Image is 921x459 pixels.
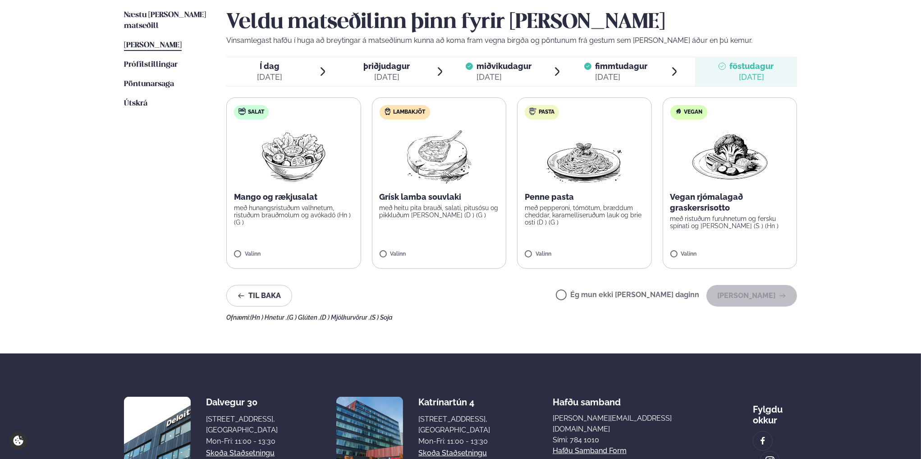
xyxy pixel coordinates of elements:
[206,414,278,436] div: [STREET_ADDRESS], [GEOGRAPHIC_DATA]
[124,60,178,70] a: Prófílstillingar
[370,314,393,321] span: (S ) Soja
[539,109,554,116] span: Pasta
[595,72,647,83] div: [DATE]
[553,445,627,456] a: Hafðu samband form
[399,127,479,184] img: Lamb-Meat.png
[394,109,426,116] span: Lambakjöt
[553,413,691,435] a: [PERSON_NAME][EMAIL_ADDRESS][DOMAIN_NAME]
[418,414,490,436] div: [STREET_ADDRESS], [GEOGRAPHIC_DATA]
[418,448,487,459] a: Skoða staðsetningu
[477,72,532,83] div: [DATE]
[525,192,644,202] p: Penne pasta
[477,61,532,71] span: miðvikudagur
[553,435,691,445] p: Sími: 784 1010
[380,204,499,219] p: með heitu pita brauði, salati, pitusósu og pikkluðum [PERSON_NAME] (D ) (G )
[670,192,790,213] p: Vegan rjómalagað graskersrisotto
[418,397,490,408] div: Katrínartún 4
[226,10,797,35] h2: Veldu matseðilinn þinn fyrir [PERSON_NAME]
[124,10,208,32] a: Næstu [PERSON_NAME] matseðill
[124,79,174,90] a: Pöntunarsaga
[248,109,264,116] span: Salat
[670,215,790,229] p: með ristuðum furuhnetum og fersku spínati og [PERSON_NAME] (S ) (Hn )
[553,390,621,408] span: Hafðu samband
[363,61,410,71] span: þriðjudagur
[206,397,278,408] div: Dalvegur 30
[706,285,797,307] button: [PERSON_NAME]
[124,98,147,109] a: Útskrá
[234,204,353,226] p: með hunangsristuðum valhnetum, ristuðum brauðmolum og avókadó (Hn ) (G )
[124,11,206,30] span: Næstu [PERSON_NAME] matseðill
[684,109,703,116] span: Vegan
[226,35,797,46] p: Vinsamlegast hafðu í huga að breytingar á matseðlinum kunna að koma fram vegna birgða og pöntunum...
[124,80,174,88] span: Pöntunarsaga
[363,72,410,83] div: [DATE]
[753,431,772,450] a: image alt
[257,61,282,72] span: Í dag
[529,108,536,115] img: pasta.svg
[257,72,282,83] div: [DATE]
[124,40,182,51] a: [PERSON_NAME]
[234,192,353,202] p: Mango og rækjusalat
[418,436,490,447] div: Mon-Fri: 11:00 - 13:30
[690,127,770,184] img: Vegan.png
[226,314,797,321] div: Ofnæmi:
[226,285,292,307] button: Til baka
[9,431,27,450] a: Cookie settings
[595,61,647,71] span: fimmtudagur
[380,192,499,202] p: Grísk lamba souvlaki
[525,204,644,226] p: með pepperoni, tómötum, bræddum cheddar, karamelliseruðum lauk og brie osti (D ) (G )
[254,127,334,184] img: Salad.png
[384,108,391,115] img: Lamb.svg
[238,108,246,115] img: salad.svg
[545,127,624,184] img: Spagetti.png
[124,41,182,49] span: [PERSON_NAME]
[675,108,682,115] img: Vegan.svg
[124,61,178,69] span: Prófílstillingar
[729,61,774,71] span: föstudagur
[124,100,147,107] span: Útskrá
[729,72,774,83] div: [DATE]
[758,436,768,446] img: image alt
[206,436,278,447] div: Mon-Fri: 11:00 - 13:30
[250,314,287,321] span: (Hn ) Hnetur ,
[287,314,320,321] span: (G ) Glúten ,
[320,314,370,321] span: (D ) Mjólkurvörur ,
[206,448,275,459] a: Skoða staðsetningu
[753,397,797,426] div: Fylgdu okkur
